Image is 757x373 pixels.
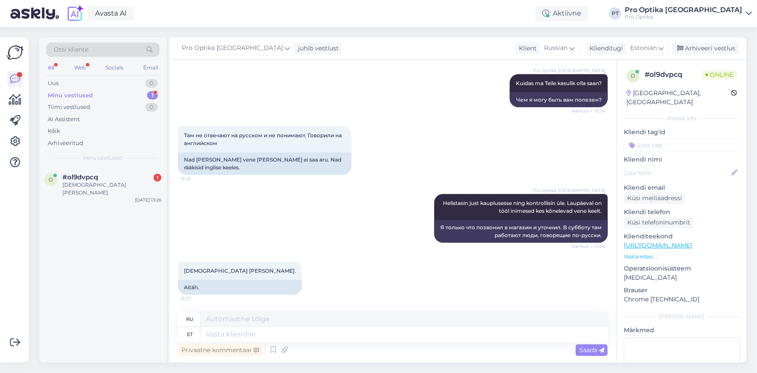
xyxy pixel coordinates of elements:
[48,139,83,148] div: Arhiveeritud
[586,44,623,53] div: Klienditugi
[62,173,98,181] span: #ol9dvpcq
[62,181,161,197] div: [DEMOGRAPHIC_DATA] [PERSON_NAME].
[178,152,351,175] div: Nad [PERSON_NAME] vene [PERSON_NAME] ei saa aru. Nad rääkisid inglise keeles.
[625,7,752,20] a: Pro Optika [GEOGRAPHIC_DATA]Pro Optika
[145,79,158,88] div: 0
[180,175,213,182] span: 13:25
[571,108,605,114] span: Nähtud ✓ 13:24
[83,154,122,162] span: Minu vestlused
[624,139,740,152] input: Lisa tag
[7,44,23,61] img: Askly Logo
[515,44,537,53] div: Klient
[178,280,302,295] div: Aitäh.
[579,346,604,354] span: Saada
[178,344,262,356] div: Privaatne kommentaar
[104,62,125,73] div: Socials
[672,43,739,54] div: Arhiveeri vestlus
[624,232,740,241] p: Klienditeekond
[187,327,193,342] div: et
[544,43,567,53] span: Russian
[141,62,160,73] div: Email
[631,73,635,79] span: o
[48,127,60,135] div: Kõik
[46,62,56,73] div: All
[624,264,740,273] p: Operatsioonisüsteem
[510,92,608,107] div: Чем я могу быть вам полезен?
[624,115,740,122] div: Kliendi info
[145,103,158,112] div: 0
[147,91,158,100] div: 1
[434,220,608,243] div: Я только что позвонил в магазин и уточнил. В субботу там работают люди, говорящие по-русски.
[572,243,605,250] span: Nähtud ✓ 13:26
[88,6,134,21] a: Avasta AI
[48,103,90,112] div: Tiimi vestlused
[533,187,605,194] span: Pro Optika [GEOGRAPHIC_DATA]
[443,200,603,214] span: Helistasin just kauplusesse ning kontrollisin üle. Laupäeval on tööl inimesed kes kõnelevad vene ...
[186,312,193,327] div: ru
[624,208,740,217] p: Kliendi telefon
[49,176,53,183] span: o
[180,295,213,302] span: 13:27
[625,13,742,20] div: Pro Optika
[135,197,161,203] div: [DATE] 13:26
[72,62,88,73] div: Web
[624,253,740,261] p: Vaata edasi ...
[624,295,740,304] p: Chrome [TECHNICAL_ID]
[48,91,93,100] div: Minu vestlused
[182,43,283,53] span: Pro Optika [GEOGRAPHIC_DATA]
[48,79,59,88] div: Uus
[624,168,730,178] input: Lisa nimi
[624,155,740,164] p: Kliendi nimi
[624,313,740,320] div: [PERSON_NAME]
[624,128,740,137] p: Kliendi tag'id
[535,6,588,21] div: Aktiivne
[624,273,740,282] p: [MEDICAL_DATA]
[625,7,742,13] div: Pro Optika [GEOGRAPHIC_DATA]
[184,132,343,146] span: Там не отвечают на русском и не понимают. Говорили на английском
[624,183,740,192] p: Kliendi email
[645,69,702,80] div: # ol9dvpcq
[516,80,602,86] span: Kuidas ma Teile kasulik olla saan?
[624,286,740,295] p: Brauser
[48,115,80,124] div: AI Assistent
[624,326,740,335] p: Märkmed
[609,7,621,20] div: PT
[624,192,685,204] div: Küsi meiliaadressi
[624,217,694,228] div: Küsi telefoninumbrit
[154,174,161,182] div: 1
[630,43,657,53] span: Estonian
[626,89,731,107] div: [GEOGRAPHIC_DATA], [GEOGRAPHIC_DATA]
[702,70,737,79] span: Online
[184,267,296,274] span: [DEMOGRAPHIC_DATA] [PERSON_NAME].
[624,241,692,249] a: [URL][DOMAIN_NAME]
[54,45,88,54] span: Otsi kliente
[295,44,339,53] div: juhib vestlust
[66,4,84,23] img: explore-ai
[533,67,605,74] span: Pro Optika [GEOGRAPHIC_DATA]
